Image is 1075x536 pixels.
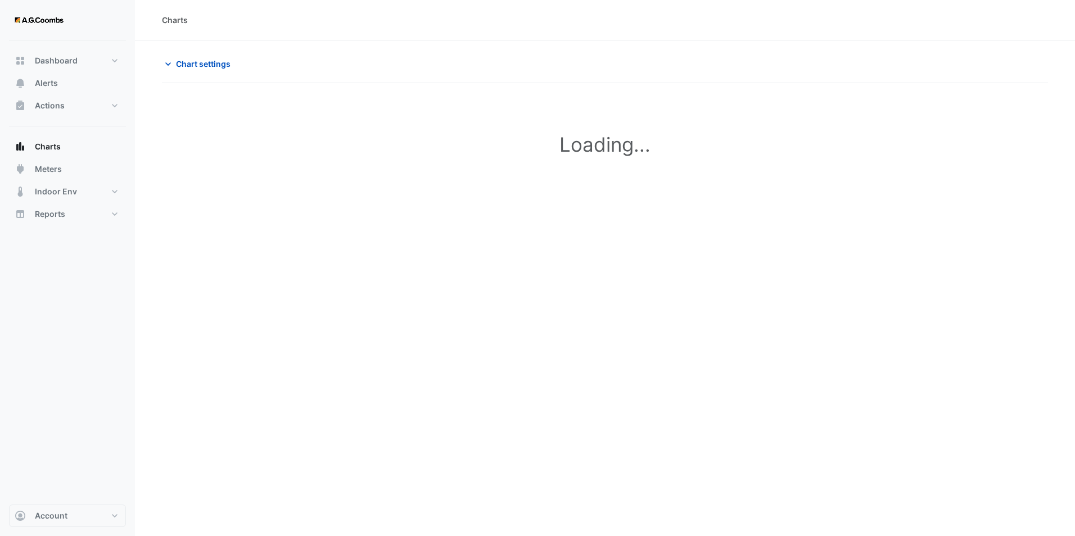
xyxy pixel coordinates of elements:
[15,186,26,197] app-icon: Indoor Env
[187,133,1023,156] h1: Loading...
[9,203,126,225] button: Reports
[162,14,188,26] div: Charts
[9,72,126,94] button: Alerts
[35,186,77,197] span: Indoor Env
[15,208,26,220] app-icon: Reports
[35,141,61,152] span: Charts
[9,135,126,158] button: Charts
[35,78,58,89] span: Alerts
[15,163,26,175] app-icon: Meters
[15,55,26,66] app-icon: Dashboard
[9,180,126,203] button: Indoor Env
[35,100,65,111] span: Actions
[9,94,126,117] button: Actions
[9,49,126,72] button: Dashboard
[35,510,67,521] span: Account
[35,163,62,175] span: Meters
[15,78,26,89] app-icon: Alerts
[162,54,238,74] button: Chart settings
[13,9,64,31] img: Company Logo
[9,158,126,180] button: Meters
[35,55,78,66] span: Dashboard
[176,58,231,70] span: Chart settings
[9,505,126,527] button: Account
[35,208,65,220] span: Reports
[15,141,26,152] app-icon: Charts
[15,100,26,111] app-icon: Actions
